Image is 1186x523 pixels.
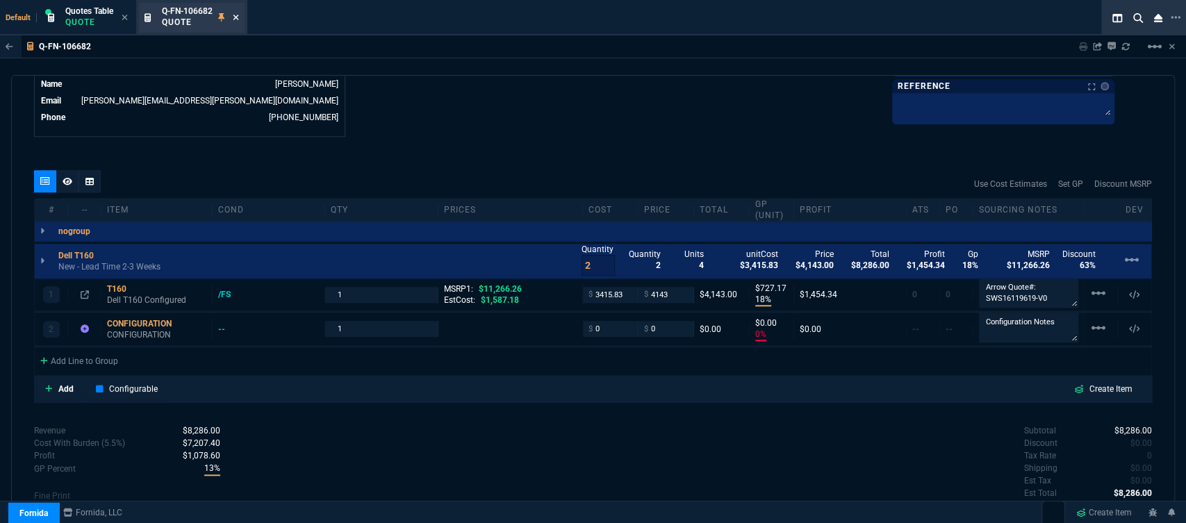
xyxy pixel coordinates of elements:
[325,204,438,215] div: qty
[800,324,900,335] div: $0.00
[946,324,953,334] span: --
[6,42,13,51] nx-icon: Back to Table
[912,290,917,299] span: 0
[65,17,113,28] p: Quote
[444,283,577,294] div: MSRP1:
[1146,38,1163,55] mat-icon: Example home icon
[700,324,743,335] div: $0.00
[218,324,238,335] div: --
[755,294,771,306] p: 18%
[170,437,220,449] p: spec.value
[588,289,593,300] span: $
[170,424,220,437] p: spec.value
[1024,487,1057,499] p: undefined
[750,199,794,221] div: GP (unit)
[58,226,90,237] p: nogroup
[940,204,973,215] div: PO
[1130,476,1152,485] span: 0
[438,204,583,215] div: prices
[41,96,61,106] span: Email
[1058,178,1083,190] a: Set GP
[59,506,126,519] a: msbcCompanyName
[1102,424,1153,437] p: spec.value
[1094,178,1152,190] a: Discount MSRP
[644,289,648,300] span: $
[583,204,639,215] div: cost
[101,204,213,215] div: Item
[204,462,220,476] span: With Burden (5.5%)
[58,383,74,395] p: Add
[1130,463,1152,473] span: 0
[582,244,615,255] p: Quantity
[49,324,53,335] p: 2
[1107,10,1128,26] nx-icon: Split Panels
[213,204,325,215] div: cond
[644,324,648,335] span: $
[39,41,91,52] p: Q-FN-106682
[162,17,213,28] p: Quote
[162,6,213,16] span: Q-FN-106682
[1148,10,1168,26] nx-icon: Close Workbench
[1090,319,1107,336] mat-icon: Example home icon
[233,13,239,24] nx-icon: Close Tab
[700,289,743,300] div: $4,143.00
[1130,438,1152,448] span: 0
[35,347,124,372] div: Add Line to Group
[41,113,65,122] span: Phone
[1063,380,1144,398] a: Create Item
[107,318,206,329] div: CONFIGURATION
[58,261,160,272] p: New - Lead Time 2-3 Weeks
[907,204,940,215] div: ATS
[81,290,89,299] nx-icon: Open In Opposite Panel
[218,289,244,300] div: /FS
[800,289,900,300] div: $1,454.34
[755,329,766,341] p: 0%
[479,284,522,294] span: $11,266.26
[1118,437,1153,449] p: spec.value
[107,283,206,294] div: T160
[639,204,694,215] div: price
[1135,449,1153,462] p: spec.value
[40,77,339,91] tr: undefined
[1114,488,1152,498] span: 8286
[58,250,94,261] p: Dell T160
[269,113,338,122] a: 469-249-2107
[81,96,338,106] a: [PERSON_NAME][EMAIL_ADDRESS][PERSON_NAME][DOMAIN_NAME]
[40,94,339,108] tr: undefined
[1147,451,1152,460] span: 0
[1118,462,1153,474] p: spec.value
[41,79,62,89] span: Name
[755,317,788,329] p: $0.00
[1171,11,1180,24] nx-icon: Open New Tab
[183,426,220,435] span: Revenue
[755,283,788,294] p: $727.17
[694,204,750,215] div: Total
[191,462,220,476] p: spec.value
[898,81,950,92] p: Reference
[973,204,1085,215] div: Sourcing Notes
[34,437,125,449] p: Cost With Burden (5.5%)
[912,324,919,334] span: --
[68,204,101,215] div: --
[794,204,907,215] div: Profit
[170,449,220,462] p: spec.value
[1071,502,1137,523] a: Create Item
[1169,41,1175,52] a: Hide Workbench
[275,79,338,89] a: [PERSON_NAME]
[1024,462,1057,474] p: undefined
[34,463,76,475] p: With Burden (5.5%)
[107,329,206,340] p: CONFIGURATION
[1114,426,1152,435] span: 8286
[444,294,577,306] div: EstCost:
[1024,437,1057,449] p: undefined
[6,13,37,22] span: Default
[588,324,593,335] span: $
[1123,251,1140,268] mat-icon: Example home icon
[1090,285,1107,301] mat-icon: Example home icon
[34,424,65,437] p: Revenue
[109,383,158,395] p: Configurable
[481,295,519,305] span: $1,587.18
[65,6,113,16] span: Quotes Table
[1024,449,1056,462] p: undefined
[81,324,89,334] nx-icon: Item not found in Business Central. The quote is still valid.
